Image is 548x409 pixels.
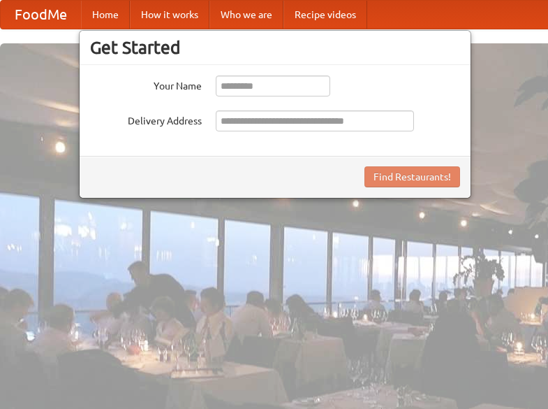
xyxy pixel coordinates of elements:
[90,76,202,93] label: Your Name
[90,110,202,128] label: Delivery Address
[81,1,130,29] a: Home
[209,1,283,29] a: Who we are
[364,166,460,187] button: Find Restaurants!
[1,1,81,29] a: FoodMe
[130,1,209,29] a: How it works
[283,1,367,29] a: Recipe videos
[90,37,460,58] h3: Get Started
